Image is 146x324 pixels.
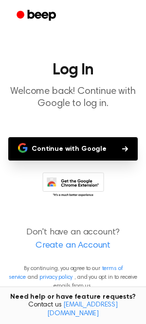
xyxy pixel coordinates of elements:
[8,226,138,252] p: Don't have an account?
[10,239,136,252] a: Create an Account
[39,274,73,280] a: privacy policy
[8,264,138,290] p: By continuing, you agree to our and , and you opt in to receive emails from us.
[6,301,140,318] span: Contact us
[8,62,138,78] h1: Log In
[47,302,118,317] a: [EMAIL_ADDRESS][DOMAIN_NAME]
[8,86,138,110] p: Welcome back! Continue with Google to log in.
[10,6,65,25] a: Beep
[8,137,138,161] button: Continue with Google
